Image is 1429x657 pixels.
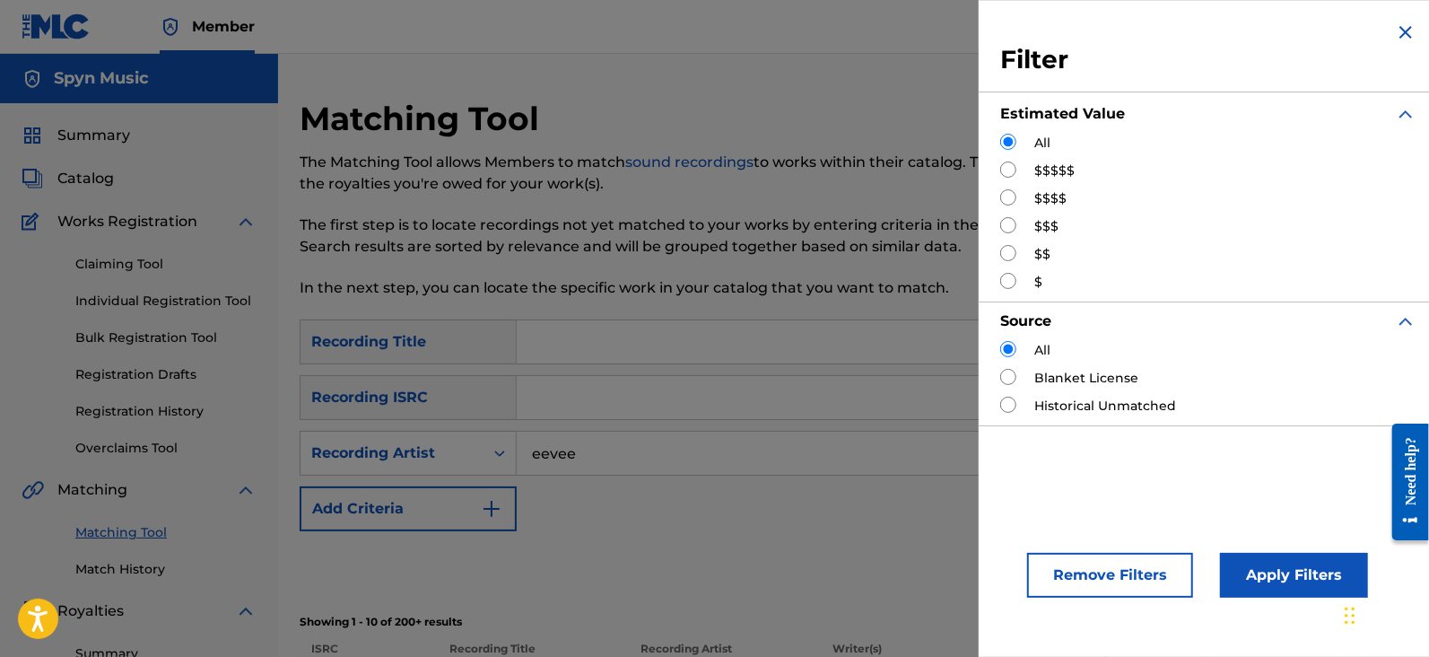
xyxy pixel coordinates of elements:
[160,16,181,38] img: Top Rightsholder
[1034,162,1075,180] label: $$$$$
[75,328,257,347] a: Bulk Registration Tool
[1000,312,1051,329] strong: Source
[300,320,1407,603] form: Search Form
[54,68,149,89] h5: Spyn Music
[1000,44,1416,76] h3: Filter
[481,498,502,520] img: 9d2ae6d4665cec9f34b9.svg
[625,153,754,171] a: sound recordings
[1034,273,1042,292] label: $
[300,486,517,531] button: Add Criteria
[1395,22,1416,43] img: close
[1000,105,1125,122] strong: Estimated Value
[1379,409,1429,554] iframe: Resource Center
[1339,571,1429,657] div: Widget de chat
[235,479,257,501] img: expand
[57,600,124,622] span: Royalties
[57,211,197,232] span: Works Registration
[235,600,257,622] img: expand
[1395,311,1416,332] img: expand
[192,16,255,37] span: Member
[75,523,257,542] a: Matching Tool
[311,442,473,464] div: Recording Artist
[75,292,257,311] a: Individual Registration Tool
[300,277,1153,299] p: In the next step, you can locate the specific work in your catalog that you want to match.
[57,125,130,146] span: Summary
[75,255,257,274] a: Claiming Tool
[22,68,43,90] img: Accounts
[1034,217,1059,236] label: $$$
[57,168,114,189] span: Catalog
[1034,369,1138,388] label: Blanket License
[75,402,257,421] a: Registration History
[22,168,114,189] a: CatalogCatalog
[1220,553,1368,598] button: Apply Filters
[1034,341,1050,360] label: All
[75,439,257,458] a: Overclaims Tool
[22,600,43,622] img: Royalties
[1034,397,1176,416] label: Historical Unmatched
[300,215,1153,258] p: The first step is to locate recordings not yet matched to your works by entering criteria in the ...
[22,125,43,146] img: Summary
[235,211,257,232] img: expand
[22,13,91,39] img: MLC Logo
[57,479,127,501] span: Matching
[300,99,548,139] h2: Matching Tool
[300,152,1153,195] p: The Matching Tool allows Members to match to works within their catalog. This ensures you'll coll...
[1034,134,1050,153] label: All
[75,560,257,579] a: Match History
[1345,589,1355,643] div: Arrastrar
[22,125,130,146] a: SummarySummary
[22,479,44,501] img: Matching
[1395,103,1416,125] img: expand
[1027,553,1193,598] button: Remove Filters
[1034,245,1050,264] label: $$
[22,168,43,189] img: Catalog
[300,614,1407,630] p: Showing 1 - 10 of 200+ results
[75,365,257,384] a: Registration Drafts
[22,211,45,232] img: Works Registration
[1339,571,1429,657] iframe: Chat Widget
[1034,189,1067,208] label: $$$$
